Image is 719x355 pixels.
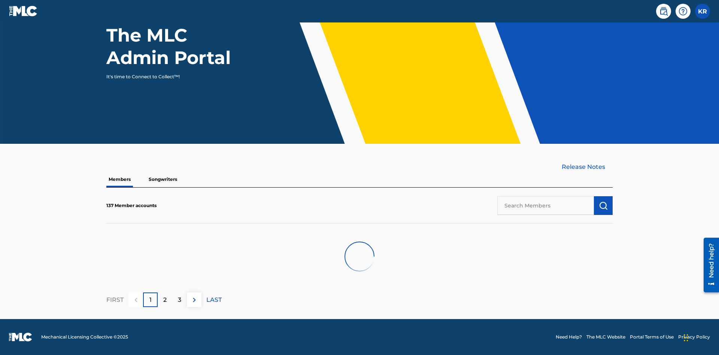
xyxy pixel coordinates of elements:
[676,4,691,19] div: Help
[106,295,124,304] p: FIRST
[163,295,167,304] p: 2
[599,201,608,210] img: Search Works
[679,7,688,16] img: help
[630,334,674,340] a: Portal Terms of Use
[9,6,38,16] img: MLC Logo
[698,235,719,296] iframe: Resource Center
[106,1,246,69] h1: Welcome to The MLC Admin Portal
[586,334,625,340] a: The MLC Website
[149,295,152,304] p: 1
[206,295,222,304] p: LAST
[684,327,688,349] div: Drag
[190,295,199,304] img: right
[345,242,374,271] img: preloader
[659,7,668,16] img: search
[682,319,719,355] iframe: Chat Widget
[497,196,594,215] input: Search Members
[9,333,32,342] img: logo
[106,73,236,80] p: It's time to Connect to Collect™!
[656,4,671,19] a: Public Search
[562,163,613,172] a: Release Notes
[695,4,710,19] div: User Menu
[146,172,179,187] p: Songwriters
[106,202,157,209] p: 137 Member accounts
[106,172,133,187] p: Members
[678,334,710,340] a: Privacy Policy
[178,295,181,304] p: 3
[556,334,582,340] a: Need Help?
[41,334,128,340] span: Mechanical Licensing Collective © 2025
